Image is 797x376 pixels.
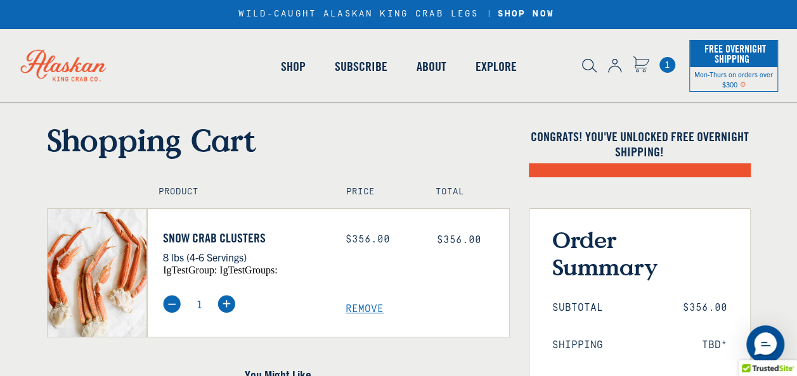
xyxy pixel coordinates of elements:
a: About [402,30,461,103]
a: Snow Crab Clusters [163,230,327,246]
span: Shipping [552,339,603,351]
img: Alaskan King Crab Co. logo [6,35,120,95]
span: 1 [659,57,675,73]
span: Free Overnight Shipping [701,39,766,68]
div: $356.00 [346,234,418,246]
h4: Total [436,187,498,197]
h3: Order Summary [552,226,727,280]
h4: Congrats! You've unlocked FREE OVERNIGHT SHIPPING! [529,129,751,160]
a: Shop [266,30,320,103]
span: Subtotal [552,302,603,314]
h4: Price [346,187,408,197]
a: Remove [346,303,509,315]
img: minus [163,295,181,313]
h1: Shopping Cart [47,122,510,158]
a: Subscribe [320,30,402,103]
h4: Product [159,187,319,197]
img: plus [217,295,235,313]
a: Cart [659,57,675,73]
img: account [608,59,621,73]
span: $356.00 [437,234,481,246]
a: SHOP NOW [493,9,559,20]
a: Explore [461,30,531,103]
span: Mon-Thurs on orders over $300 [694,70,773,89]
strong: SHOP NOW [498,9,554,19]
span: igTestGroups: [219,265,277,275]
img: search [582,59,597,73]
div: Messenger Dummy Widget [746,325,784,363]
a: Cart [633,56,649,75]
div: WILD-CAUGHT ALASKAN KING CRAB LEGS | [238,9,558,20]
span: igTestGroup: [163,265,217,275]
img: Snow Crab Clusters - 8 lbs (4-6 Servings) [48,209,147,337]
p: 8 lbs (4-6 Servings) [163,249,327,265]
span: Shipping Notice Icon [740,80,746,89]
span: $356.00 [683,302,727,314]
